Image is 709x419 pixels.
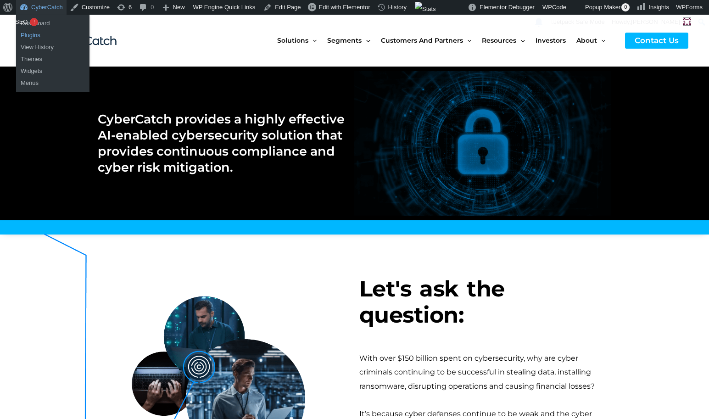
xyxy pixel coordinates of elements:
[362,21,370,60] span: Menu Toggle
[576,21,597,60] span: About
[536,21,576,60] a: Investors
[16,77,89,89] a: Menus
[625,33,688,49] a: Contact Us
[536,21,566,60] span: Investors
[16,17,89,29] a: Dashboard
[15,18,28,25] span: SEO
[277,21,308,60] span: Solutions
[621,3,630,11] span: 0
[319,4,370,11] span: Edit with Elementor
[308,21,317,60] span: Menu Toggle
[463,21,471,60] span: Menu Toggle
[609,15,695,29] a: Howdy,
[327,21,362,60] span: Segments
[415,2,436,17] img: Views over 48 hours. Click for more Jetpack Stats.
[482,21,516,60] span: Resources
[16,29,89,41] a: Plugins
[359,276,612,329] h3: Let's ask the question:
[516,21,525,60] span: Menu Toggle
[277,21,616,60] nav: Site Navigation: New Main Menu
[631,18,680,25] span: [PERSON_NAME]
[16,53,89,65] a: Themes
[381,21,463,60] span: Customers and Partners
[16,41,89,53] a: View History
[597,21,605,60] span: Menu Toggle
[359,352,612,393] div: With over $150 billion spent on cybersecurity, why are cyber criminals continuing to be successfu...
[16,15,89,56] ul: CyberCatch
[16,50,89,92] ul: CyberCatch
[98,111,345,175] h2: CyberCatch provides a highly effective AI-enabled cybersecurity solution that provides continuous...
[30,18,38,26] div: !
[16,65,89,77] a: Widgets
[552,18,605,25] span: Jetpack Safe Mode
